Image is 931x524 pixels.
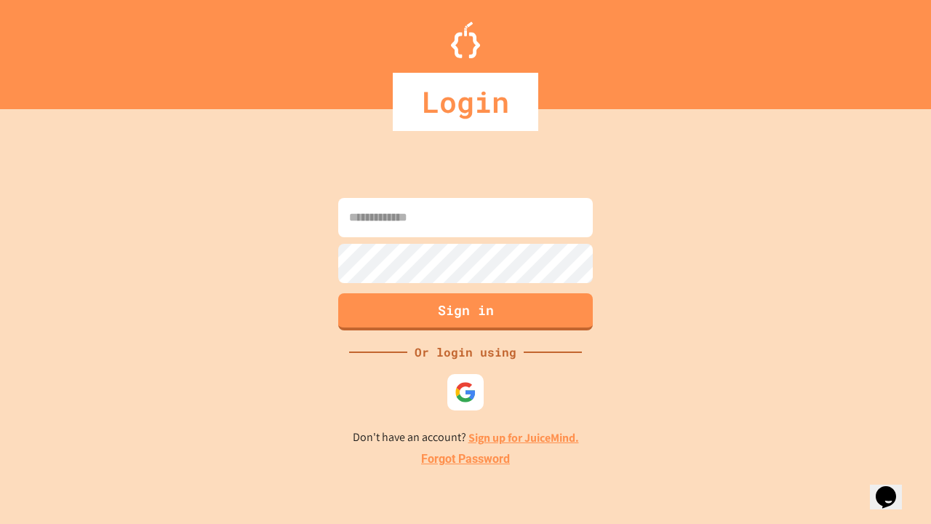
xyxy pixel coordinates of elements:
[468,430,579,445] a: Sign up for JuiceMind.
[870,466,916,509] iframe: chat widget
[393,73,538,131] div: Login
[421,450,510,468] a: Forgot Password
[338,293,593,330] button: Sign in
[455,381,476,403] img: google-icon.svg
[407,344,524,361] div: Or login using
[451,22,480,58] img: Logo.svg
[353,429,579,447] p: Don't have an account?
[810,402,916,464] iframe: chat widget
